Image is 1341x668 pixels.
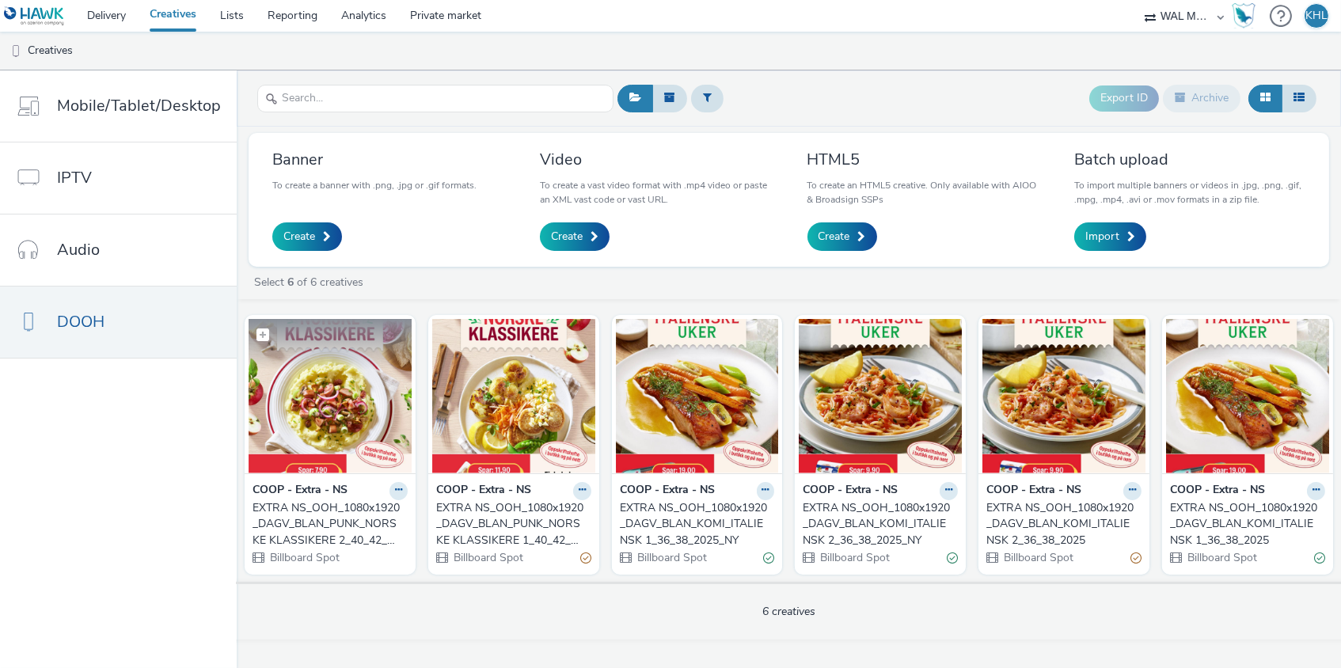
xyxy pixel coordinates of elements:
[636,550,707,565] span: Billboard Spot
[807,149,1039,170] h3: HTML5
[986,500,1135,548] div: EXTRA NS_OOH_1080x1920_DAGV_BLAN_KOMI_ITALIENSK 2_36_38_2025
[272,222,342,251] a: Create
[436,482,531,500] strong: COOP - Extra - NS
[283,229,315,245] span: Create
[1170,482,1265,500] strong: COOP - Extra - NS
[4,6,65,26] img: undefined Logo
[616,319,779,473] img: EXTRA NS_OOH_1080x1920_DAGV_BLAN_KOMI_ITALIENSK 1_36_38_2025_NY visual
[1089,85,1159,111] button: Export ID
[620,482,715,500] strong: COOP - Extra - NS
[799,319,962,473] img: EXTRA NS_OOH_1080x1920_DAGV_BLAN_KOMI_ITALIENSK 2_36_38_2025_NY visual
[1232,3,1256,28] img: Hawk Academy
[1314,550,1325,567] div: Valid
[1170,500,1325,548] a: EXTRA NS_OOH_1080x1920_DAGV_BLAN_KOMI_ITALIENSK 1_36_38_2025
[57,94,221,117] span: Mobile/Tablet/Desktop
[982,319,1145,473] img: EXTRA NS_OOH_1080x1920_DAGV_BLAN_KOMI_ITALIENSK 2_36_38_2025 visual
[272,178,477,192] p: To create a banner with .png, .jpg or .gif formats.
[452,550,523,565] span: Billboard Spot
[253,482,348,500] strong: COOP - Extra - NS
[1186,550,1257,565] span: Billboard Spot
[8,44,24,59] img: dooh
[763,550,774,567] div: Valid
[807,222,877,251] a: Create
[1074,149,1305,170] h3: Batch upload
[436,500,585,548] div: EXTRA NS_OOH_1080x1920_DAGV_BLAN_PUNK_NORSKE KLASSIKERE 1_40_42_2025
[1085,229,1119,245] span: Import
[986,482,1081,500] strong: COOP - Extra - NS
[1170,500,1319,548] div: EXTRA NS_OOH_1080x1920_DAGV_BLAN_KOMI_ITALIENSK 1_36_38_2025
[1248,85,1282,112] button: Grid
[272,149,477,170] h3: Banner
[1282,85,1316,112] button: Table
[540,222,610,251] a: Create
[268,550,340,565] span: Billboard Spot
[620,500,769,548] div: EXTRA NS_OOH_1080x1920_DAGV_BLAN_KOMI_ITALIENSK 1_36_38_2025_NY
[257,85,614,112] input: Search...
[249,319,412,473] img: EXTRA NS_OOH_1080x1920_DAGV_BLAN_PUNK_NORSKE KLASSIKERE 2_40_42_2025 visual
[1305,4,1328,28] div: KHL
[57,166,92,189] span: IPTV
[436,500,591,548] a: EXTRA NS_OOH_1080x1920_DAGV_BLAN_PUNK_NORSKE KLASSIKERE 1_40_42_2025
[253,500,408,548] a: EXTRA NS_OOH_1080x1920_DAGV_BLAN_PUNK_NORSKE KLASSIKERE 2_40_42_2025
[947,550,958,567] div: Valid
[819,229,850,245] span: Create
[803,500,952,548] div: EXTRA NS_OOH_1080x1920_DAGV_BLAN_KOMI_ITALIENSK 2_36_38_2025_NY
[551,229,583,245] span: Create
[803,500,958,548] a: EXTRA NS_OOH_1080x1920_DAGV_BLAN_KOMI_ITALIENSK 2_36_38_2025_NY
[540,178,771,207] p: To create a vast video format with .mp4 video or paste an XML vast code or vast URL.
[580,550,591,567] div: Partially valid
[807,178,1039,207] p: To create an HTML5 creative. Only available with AIOO & Broadsign SSPs
[1074,222,1146,251] a: Import
[57,238,100,261] span: Audio
[620,500,775,548] a: EXTRA NS_OOH_1080x1920_DAGV_BLAN_KOMI_ITALIENSK 1_36_38_2025_NY
[432,319,595,473] img: EXTRA NS_OOH_1080x1920_DAGV_BLAN_PUNK_NORSKE KLASSIKERE 1_40_42_2025 visual
[1166,319,1329,473] img: EXTRA NS_OOH_1080x1920_DAGV_BLAN_KOMI_ITALIENSK 1_36_38_2025 visual
[762,604,815,619] span: 6 creatives
[253,275,370,290] a: Select of 6 creatives
[1232,3,1262,28] a: Hawk Academy
[986,500,1142,548] a: EXTRA NS_OOH_1080x1920_DAGV_BLAN_KOMI_ITALIENSK 2_36_38_2025
[253,500,401,548] div: EXTRA NS_OOH_1080x1920_DAGV_BLAN_PUNK_NORSKE KLASSIKERE 2_40_42_2025
[1074,178,1305,207] p: To import multiple banners or videos in .jpg, .png, .gif, .mpg, .mp4, .avi or .mov formats in a z...
[540,149,771,170] h3: Video
[1002,550,1073,565] span: Billboard Spot
[57,310,104,333] span: DOOH
[1130,550,1142,567] div: Partially valid
[803,482,898,500] strong: COOP - Extra - NS
[1163,85,1240,112] button: Archive
[819,550,890,565] span: Billboard Spot
[287,275,294,290] strong: 6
